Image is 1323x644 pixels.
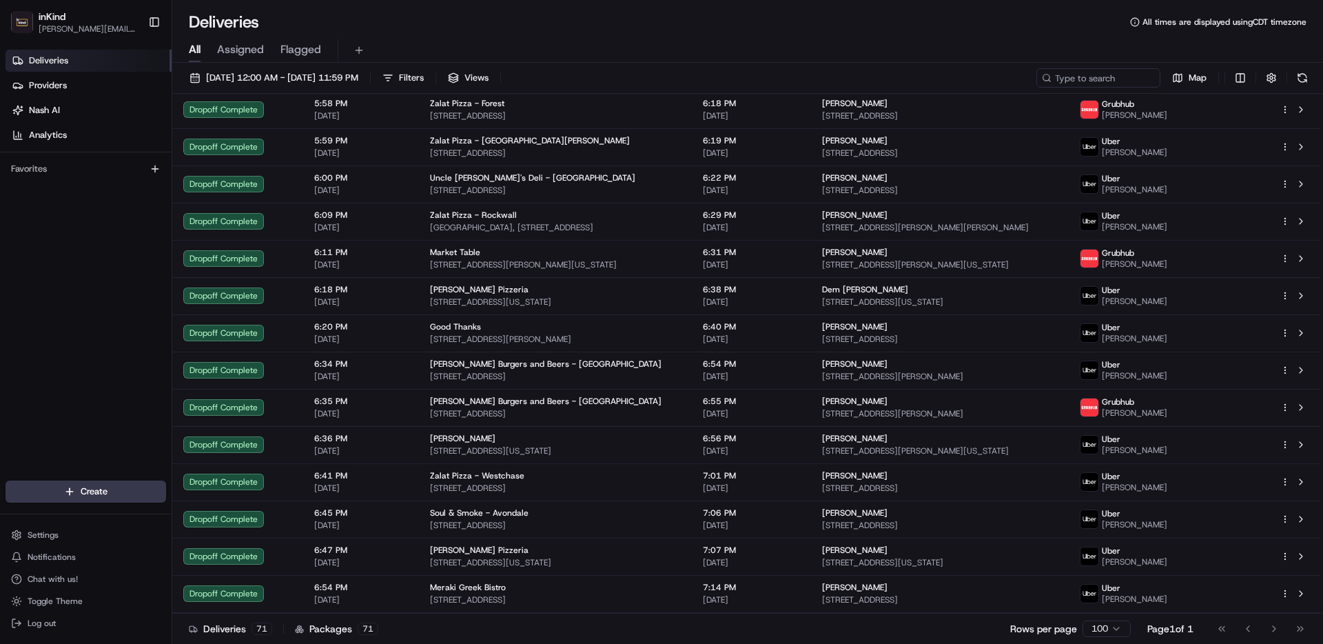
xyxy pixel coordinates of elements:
span: [PERSON_NAME] [1102,556,1167,567]
img: uber-new-logo.jpeg [1080,138,1098,156]
span: 6:35 PM [314,396,408,407]
div: 71 [252,623,272,635]
img: uber-new-logo.jpeg [1080,361,1098,379]
span: [STREET_ADDRESS] [822,185,1058,196]
div: 📗 [14,201,25,212]
span: [PERSON_NAME] [430,433,495,444]
img: uber-new-logo.jpeg [1080,510,1098,528]
span: [PERSON_NAME] [1102,445,1167,456]
span: [PERSON_NAME][EMAIL_ADDRESS][DOMAIN_NAME] [39,23,137,34]
span: [DATE] [703,408,800,419]
span: [PERSON_NAME] [822,396,888,407]
span: 6:11 PM [314,247,408,258]
span: [STREET_ADDRESS] [822,110,1058,121]
span: 7:01 PM [703,470,800,481]
span: [STREET_ADDRESS][PERSON_NAME][US_STATE] [430,259,681,270]
span: 5:58 PM [314,98,408,109]
button: Settings [6,525,166,545]
button: [DATE] 12:00 AM - [DATE] 11:59 PM [183,68,365,88]
div: Favorites [6,158,166,180]
span: [DATE] [314,408,408,419]
a: Nash AI [6,99,172,121]
span: 6:54 PM [703,359,800,370]
span: [STREET_ADDRESS][PERSON_NAME][US_STATE] [822,445,1058,456]
input: Type to search [1036,68,1160,88]
span: [STREET_ADDRESS] [430,110,681,121]
img: uber-new-logo.jpeg [1080,212,1098,230]
button: inKindinKind[PERSON_NAME][EMAIL_ADDRESS][DOMAIN_NAME] [6,6,143,39]
a: Powered byPylon [97,233,167,244]
span: Deliveries [29,54,68,67]
button: Start new chat [234,136,251,152]
p: Welcome 👋 [14,55,251,77]
span: [PERSON_NAME] [822,172,888,183]
span: 7:07 PM [703,545,800,556]
span: [PERSON_NAME] [822,135,888,146]
span: [STREET_ADDRESS] [822,334,1058,345]
div: Page 1 of 1 [1147,622,1193,636]
span: Grubhub [1102,396,1134,407]
span: Grubhub [1102,99,1134,110]
a: 📗Knowledge Base [8,194,111,219]
span: Zalat Pizza - Forest [430,98,504,109]
span: [DATE] [314,334,408,345]
button: Refresh [1293,68,1312,88]
span: [DATE] [703,222,800,233]
button: inKind [39,10,65,23]
span: 6:40 PM [703,321,800,332]
span: [DATE] [703,371,800,382]
span: [DATE] [314,296,408,308]
span: 6:20 PM [314,321,408,332]
span: Dem [PERSON_NAME] [822,284,908,295]
img: 5e692f75ce7d37001a5d71f1 [1080,399,1098,416]
div: 71 [358,623,378,635]
span: Chat with us! [28,574,78,585]
span: 6:31 PM [703,247,800,258]
span: Create [81,485,107,498]
span: [PERSON_NAME] [1102,259,1167,270]
span: Knowledge Base [28,200,105,214]
span: [DATE] [703,520,800,531]
span: [DATE] [314,520,408,531]
span: [DATE] [703,185,800,196]
span: [STREET_ADDRESS] [430,148,681,159]
span: Nash AI [29,104,60,117]
span: [DATE] [703,259,800,270]
span: [STREET_ADDRESS] [430,185,681,196]
span: [PERSON_NAME] [1102,221,1167,232]
span: [PERSON_NAME] [1102,184,1167,195]
span: [PERSON_NAME] [1102,482,1167,493]
span: [STREET_ADDRESS] [430,408,681,419]
span: Soul & Smoke - Avondale [430,507,529,519]
a: Analytics [6,124,172,146]
span: [DATE] [314,222,408,233]
span: [STREET_ADDRESS] [430,371,681,382]
span: 6:47 PM [314,545,408,556]
span: Pylon [137,234,167,244]
div: Packages [295,622,378,636]
span: 6:38 PM [703,284,800,295]
span: [STREET_ADDRESS] [822,594,1058,605]
span: Providers [29,79,67,92]
button: Notifications [6,547,166,567]
div: 💻 [116,201,127,212]
span: 7:06 PM [703,507,800,519]
img: 1736555255976-a54dd68f-1ca7-489b-9aae-adbdc363a1c4 [14,132,39,157]
button: Views [442,68,495,88]
span: Analytics [29,129,67,141]
span: [STREET_ADDRESS] [430,594,681,605]
span: Uber [1102,285,1120,296]
span: 6:54 PM [314,582,408,593]
span: [PERSON_NAME] [1102,110,1167,121]
span: Zalat Pizza - Westchase [430,470,524,481]
span: [PERSON_NAME] [822,507,888,519]
span: 6:00 PM [314,172,408,183]
img: uber-new-logo.jpeg [1080,436,1098,454]
span: [PERSON_NAME] [822,247,888,258]
span: Uber [1102,173,1120,184]
span: [PERSON_NAME] Burgers and Beers - [GEOGRAPHIC_DATA] [430,396,661,407]
span: 6:29 PM [703,210,800,221]
span: [STREET_ADDRESS][PERSON_NAME][US_STATE] [822,259,1058,270]
span: [PERSON_NAME] [1102,519,1167,530]
input: Clear [36,89,227,103]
